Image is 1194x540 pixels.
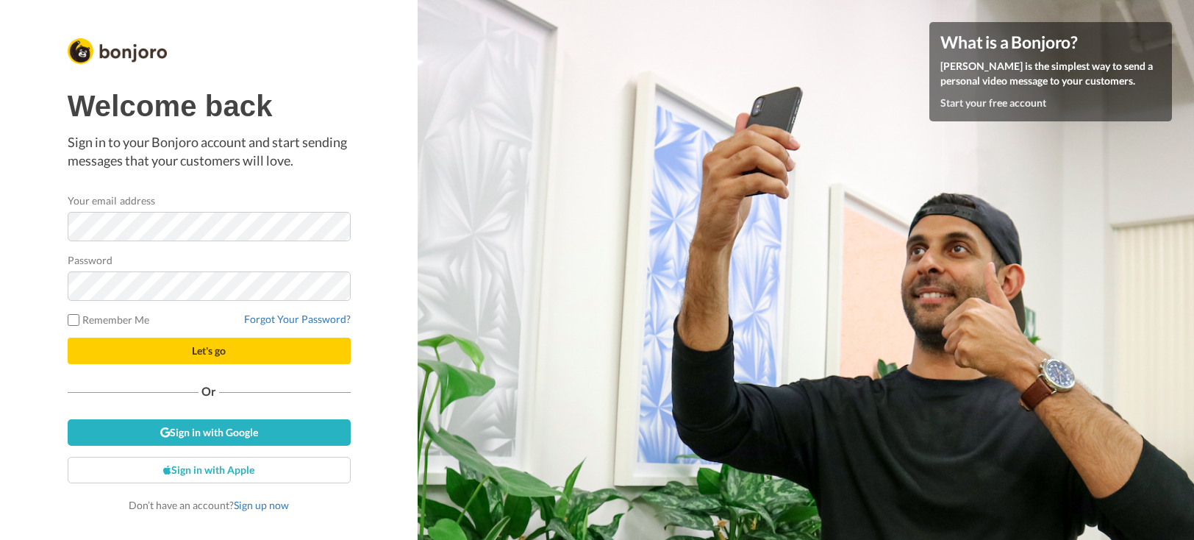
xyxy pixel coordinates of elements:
[199,386,219,397] span: Or
[244,313,351,325] a: Forgot Your Password?
[68,419,351,446] a: Sign in with Google
[68,314,79,326] input: Remember Me
[68,133,351,171] p: Sign in to your Bonjoro account and start sending messages that your customers will love.
[68,457,351,483] a: Sign in with Apple
[68,90,351,122] h1: Welcome back
[68,312,150,327] label: Remember Me
[68,193,155,208] label: Your email address
[129,499,289,511] span: Don’t have an account?
[192,344,226,357] span: Let's go
[940,33,1161,51] h4: What is a Bonjoro?
[940,59,1161,88] p: [PERSON_NAME] is the simplest way to send a personal video message to your customers.
[68,252,113,268] label: Password
[68,338,351,364] button: Let's go
[234,499,289,511] a: Sign up now
[940,96,1046,109] a: Start your free account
